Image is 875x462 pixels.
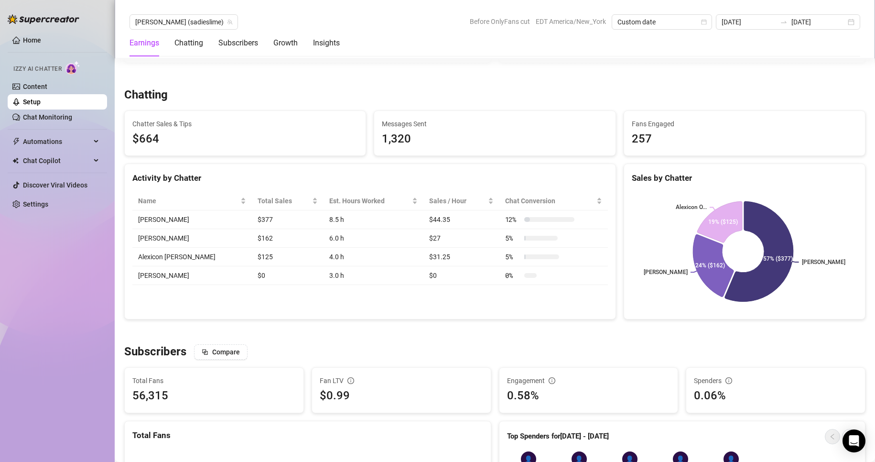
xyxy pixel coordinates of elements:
span: calendar [701,19,707,25]
a: Chat Monitoring [23,113,72,121]
span: Chat Conversion [505,196,594,206]
td: $0 [423,266,499,285]
button: Compare [194,344,248,360]
input: End date [791,17,846,27]
span: block [202,349,208,355]
img: Chat Copilot [12,157,19,164]
td: 4.0 h [324,248,423,266]
div: Est. Hours Worked [329,196,410,206]
div: 0.06% [694,387,857,405]
td: $31.25 [423,248,499,266]
div: Sales by Chatter [632,172,857,185]
div: Total Fans [132,429,483,442]
td: $162 [252,229,324,248]
span: info-circle [549,377,555,384]
div: 257 [632,130,857,148]
th: Name [132,192,252,210]
div: $0.99 [320,387,483,405]
span: to [780,18,788,26]
div: 1,320 [382,130,607,148]
article: Top Spenders for [DATE] - [DATE] [507,431,609,442]
td: $0 [252,266,324,285]
td: $125 [252,248,324,266]
div: Subscribers [218,37,258,49]
span: thunderbolt [12,138,20,145]
span: Sales / Hour [429,196,486,206]
span: Total Sales [258,196,310,206]
td: [PERSON_NAME] [132,266,252,285]
a: Settings [23,200,48,208]
th: Sales / Hour [423,192,499,210]
th: Total Sales [252,192,324,210]
span: Name [138,196,238,206]
span: 0 % [505,270,520,281]
div: Chatting [174,37,203,49]
div: 56,315 [132,387,168,405]
td: 8.5 h [324,210,423,229]
div: Growth [273,37,298,49]
input: Start date [722,17,776,27]
span: Before OnlyFans cut [470,14,530,29]
text: [PERSON_NAME] [802,259,846,265]
td: $44.35 [423,210,499,229]
span: Sadie (sadieslime) [135,15,232,29]
span: Chatter Sales & Tips [132,119,358,129]
td: [PERSON_NAME] [132,210,252,229]
span: Fans Engaged [632,119,857,129]
div: Open Intercom Messenger [843,429,865,452]
span: info-circle [347,377,354,384]
span: team [227,19,233,25]
span: 12 % [505,214,520,225]
span: 5 % [505,252,520,262]
span: EDT America/New_York [536,14,606,29]
div: Spenders [694,375,857,386]
span: Compare [212,348,240,356]
text: Alexicon O... [676,204,707,211]
div: Fan LTV [320,375,483,386]
a: Home [23,36,41,44]
a: Discover Viral Videos [23,181,87,189]
div: Engagement [507,375,670,386]
td: $27 [423,229,499,248]
img: logo-BBDzfeDw.svg [8,14,79,24]
a: Content [23,83,47,90]
span: Custom date [617,15,706,29]
span: 5 % [505,233,520,243]
img: AI Chatter [65,61,80,75]
a: Setup [23,98,41,106]
td: Alexicon [PERSON_NAME] [132,248,252,266]
span: Total Fans [132,375,296,386]
h3: Chatting [124,88,168,103]
th: Chat Conversion [499,192,608,210]
span: Chat Copilot [23,153,91,168]
td: $377 [252,210,324,229]
div: Activity by Chatter [132,172,608,185]
span: swap-right [780,18,788,26]
div: 0.58% [507,387,670,405]
td: 3.0 h [324,266,423,285]
td: 6.0 h [324,229,423,248]
span: $664 [132,130,358,148]
div: Earnings [130,37,159,49]
span: Izzy AI Chatter [13,65,62,74]
div: Insights [313,37,340,49]
span: Automations [23,134,91,149]
span: Messages Sent [382,119,607,129]
span: info-circle [725,377,732,384]
h3: Subscribers [124,344,186,360]
text: [PERSON_NAME] [644,269,688,276]
td: [PERSON_NAME] [132,229,252,248]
